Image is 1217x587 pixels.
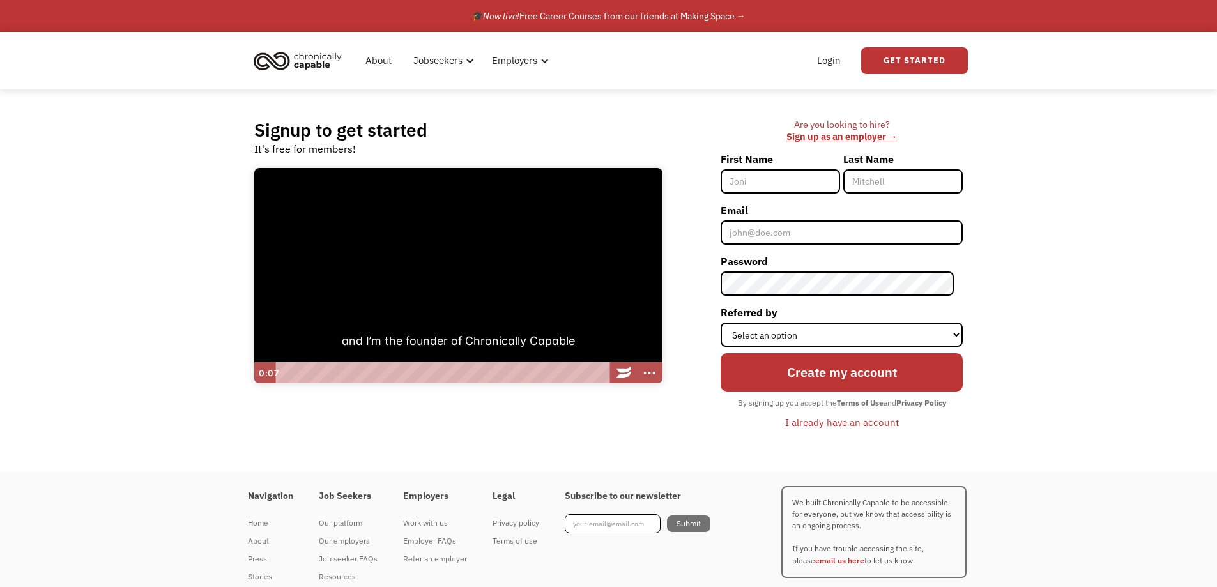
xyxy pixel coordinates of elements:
[493,533,539,549] div: Terms of use
[406,40,478,81] div: Jobseekers
[721,353,963,392] input: Create my account
[493,491,539,502] h4: Legal
[403,551,467,567] div: Refer an employer
[492,53,537,68] div: Employers
[250,47,351,75] a: home
[250,47,346,75] img: Chronically Capable logo
[248,491,293,502] h4: Navigation
[493,532,539,550] a: Terms of use
[403,532,467,550] a: Employer FAQs
[861,47,968,74] a: Get Started
[472,8,746,24] div: 🎓 Free Career Courses from our friends at Making Space →
[403,514,467,532] a: Work with us
[837,398,884,408] strong: Terms of Use
[319,491,378,502] h4: Job Seekers
[843,169,963,194] input: Mitchell
[721,251,963,271] label: Password
[319,568,378,586] a: Resources
[483,10,519,22] em: Now live!
[319,514,378,532] a: Our platform
[493,515,539,531] div: Privacy policy
[248,551,293,567] div: Press
[282,362,605,384] div: Playbar
[721,200,963,220] label: Email
[248,515,293,531] div: Home
[319,515,378,531] div: Our platform
[786,130,897,142] a: Sign up as an employer →
[565,514,661,533] input: your-email@email.com
[248,550,293,568] a: Press
[319,533,378,549] div: Our employers
[611,362,637,384] a: Wistia Logo -- Learn More
[843,149,963,169] label: Last Name
[785,415,899,430] div: I already have an account
[248,568,293,586] a: Stories
[319,551,378,567] div: Job seeker FAQs
[248,533,293,549] div: About
[403,491,467,502] h4: Employers
[781,486,967,578] p: We built Chronically Capable to be accessible for everyone, but we know that accessibility is an ...
[667,515,710,532] input: Submit
[403,533,467,549] div: Employer FAQs
[637,362,662,384] button: Show more buttons
[248,514,293,532] a: Home
[721,220,963,245] input: john@doe.com
[248,569,293,584] div: Stories
[493,514,539,532] a: Privacy policy
[319,569,378,584] div: Resources
[721,169,840,194] input: Joni
[403,515,467,531] div: Work with us
[565,514,710,533] form: Footer Newsletter
[896,398,946,408] strong: Privacy Policy
[319,532,378,550] a: Our employers
[565,491,710,502] h4: Subscribe to our newsletter
[721,119,963,142] div: Are you looking to hire? ‍
[484,40,553,81] div: Employers
[358,40,399,81] a: About
[815,556,864,565] a: email us here
[731,395,953,411] div: By signing up you accept the and
[319,550,378,568] a: Job seeker FAQs
[809,40,848,81] a: Login
[248,532,293,550] a: About
[721,302,963,323] label: Referred by
[254,119,427,141] h2: Signup to get started
[254,141,356,156] div: It's free for members!
[776,411,908,433] a: I already have an account
[721,149,963,433] form: Member-Signup-Form
[413,53,463,68] div: Jobseekers
[721,149,840,169] label: First Name
[403,550,467,568] a: Refer an employer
